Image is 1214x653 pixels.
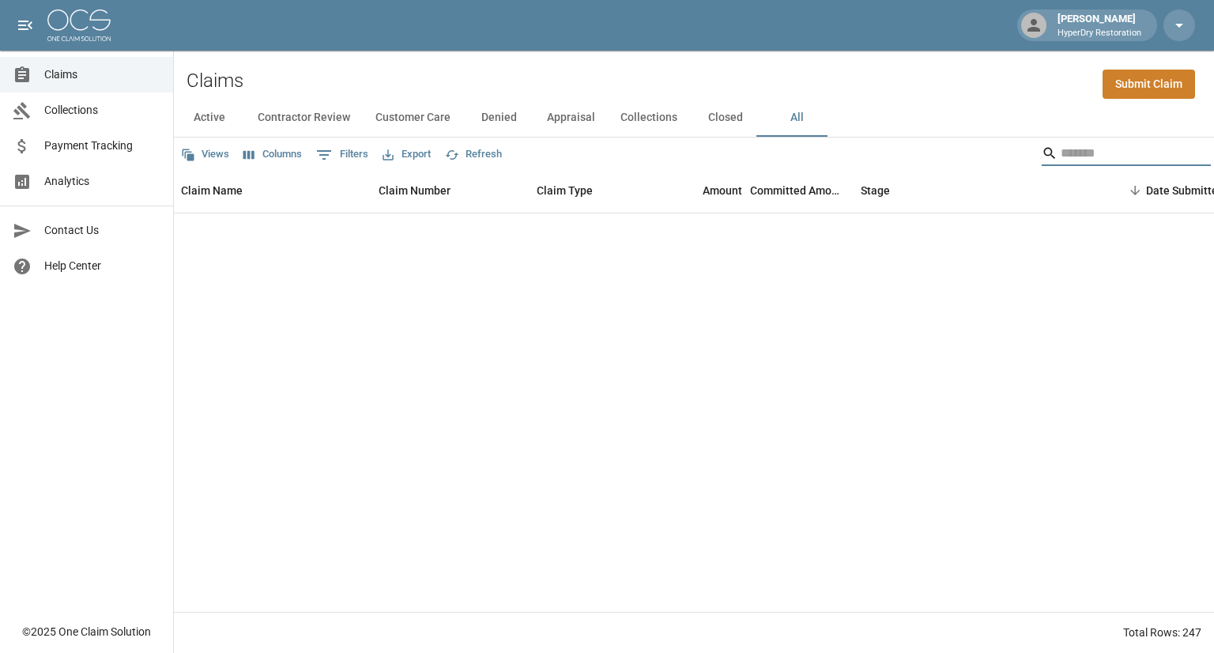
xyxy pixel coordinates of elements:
[44,66,160,83] span: Claims
[363,99,463,137] button: Customer Care
[187,70,243,92] h2: Claims
[47,9,111,41] img: ocs-logo-white-transparent.png
[861,168,890,213] div: Stage
[750,168,845,213] div: Committed Amount
[44,173,160,190] span: Analytics
[181,168,243,213] div: Claim Name
[379,168,451,213] div: Claim Number
[703,168,742,213] div: Amount
[690,99,761,137] button: Closed
[44,258,160,274] span: Help Center
[529,168,647,213] div: Claim Type
[1051,11,1148,40] div: [PERSON_NAME]
[1042,141,1211,169] div: Search
[750,168,853,213] div: Committed Amount
[853,168,1090,213] div: Stage
[174,99,245,137] button: Active
[245,99,363,137] button: Contractor Review
[534,99,608,137] button: Appraisal
[379,142,435,167] button: Export
[537,168,593,213] div: Claim Type
[1123,625,1201,640] div: Total Rows: 247
[44,102,160,119] span: Collections
[174,99,1214,137] div: dynamic tabs
[1124,179,1146,202] button: Sort
[647,168,750,213] div: Amount
[761,99,832,137] button: All
[1058,27,1141,40] p: HyperDry Restoration
[608,99,690,137] button: Collections
[9,9,41,41] button: open drawer
[441,142,506,167] button: Refresh
[371,168,529,213] div: Claim Number
[44,138,160,154] span: Payment Tracking
[173,168,371,213] div: Claim Name
[1103,70,1195,99] a: Submit Claim
[463,99,534,137] button: Denied
[22,624,151,640] div: © 2025 One Claim Solution
[44,222,160,239] span: Contact Us
[177,142,233,167] button: Views
[312,142,372,168] button: Show filters
[239,142,306,167] button: Select columns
